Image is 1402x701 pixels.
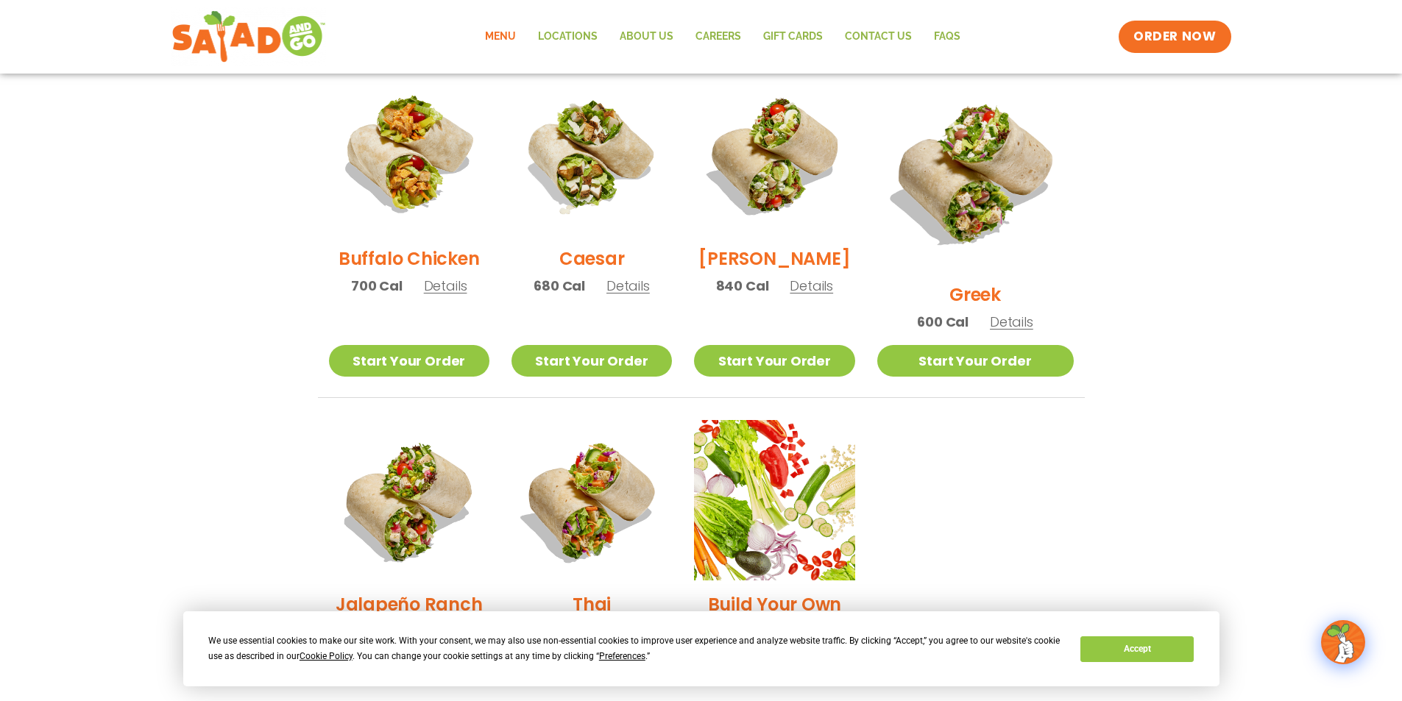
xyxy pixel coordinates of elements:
[716,276,769,296] span: 840 Cal
[329,420,489,580] img: Product photo for Jalapeño Ranch Wrap
[752,20,834,54] a: GIFT CARDS
[609,20,684,54] a: About Us
[1133,28,1216,46] span: ORDER NOW
[339,246,479,271] h2: Buffalo Chicken
[708,591,842,617] h2: Build Your Own
[329,345,489,377] a: Start Your Order
[917,312,969,332] span: 600 Cal
[183,611,1219,686] div: Cookie Consent Prompt
[1323,622,1364,663] img: wpChatIcon
[694,420,854,580] img: Product photo for Build Your Own
[511,74,672,235] img: Product photo for Caesar Wrap
[694,345,854,377] a: Start Your Order
[559,246,625,271] h2: Caesar
[949,282,1001,307] h2: Greek
[599,651,645,661] span: Preferences
[698,246,850,271] h2: [PERSON_NAME]
[351,276,403,296] span: 700 Cal
[208,633,1063,664] div: We use essential cookies to make our site work. With your consent, we may also use non-essential ...
[329,74,489,235] img: Product photo for Buffalo Chicken Wrap
[990,313,1033,331] span: Details
[1080,636,1194,662] button: Accept
[877,74,1074,271] img: Product photo for Greek Wrap
[834,20,923,54] a: Contact Us
[527,20,609,54] a: Locations
[424,277,467,295] span: Details
[684,20,752,54] a: Careers
[336,591,483,617] h2: Jalapeño Ranch
[534,276,585,296] span: 680 Cal
[474,20,527,54] a: Menu
[923,20,971,54] a: FAQs
[877,345,1074,377] a: Start Your Order
[474,20,971,54] nav: Menu
[694,74,854,235] img: Product photo for Cobb Wrap
[511,345,672,377] a: Start Your Order
[573,591,611,617] h2: Thai
[300,651,353,661] span: Cookie Policy
[1119,21,1231,53] a: ORDER NOW
[171,7,327,66] img: new-SAG-logo-768×292
[606,277,650,295] span: Details
[511,420,672,580] img: Product photo for Thai Wrap
[790,277,833,295] span: Details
